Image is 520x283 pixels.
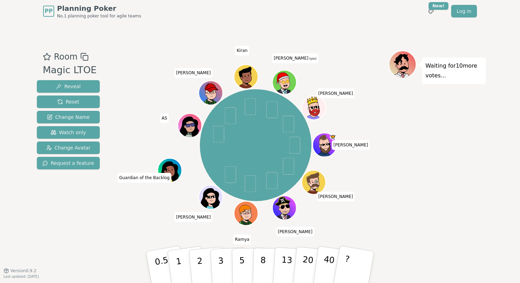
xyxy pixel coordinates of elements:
span: Click to change your name [117,173,171,183]
button: Click to change your avatar [273,71,295,94]
span: Click to change your name [332,140,370,150]
span: Click to change your name [276,227,314,237]
button: Watch only [37,126,100,139]
button: Reset [37,95,100,108]
span: Click to change your name [174,68,213,78]
span: Click to change your name [317,192,355,201]
div: New! [429,2,448,10]
span: Watch only [51,129,86,136]
span: Last updated: [DATE] [3,275,39,278]
span: Request a feature [42,160,94,167]
div: Magic LTOE [43,63,97,77]
span: No.1 planning poker tool for agile teams [57,13,141,19]
span: Click to change your name [235,46,249,55]
span: Click to change your name [160,113,169,123]
span: Reset [57,98,79,105]
p: Waiting for 10 more votes... [425,61,482,81]
span: Reveal [56,83,81,90]
button: Change Name [37,111,100,123]
span: (you) [308,57,317,60]
button: Reveal [37,80,100,93]
button: Version0.9.2 [3,268,36,274]
a: PPPlanning PokerNo.1 planning poker tool for agile teams [43,3,141,19]
span: Click to change your name [174,212,213,222]
a: Log in [451,5,477,17]
span: Change Name [47,114,90,121]
span: Version 0.9.2 [10,268,36,274]
button: Request a feature [37,157,100,169]
span: Blake is the host [330,134,336,140]
span: Change Avatar [46,144,91,151]
span: Planning Poker [57,3,141,13]
span: Click to change your name [317,89,355,98]
span: Click to change your name [272,53,318,63]
button: Add as favourite [43,51,51,63]
button: Change Avatar [37,141,100,154]
span: PP [44,7,52,15]
button: New! [425,5,437,17]
span: Room [54,51,78,63]
span: Click to change your name [233,235,251,244]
